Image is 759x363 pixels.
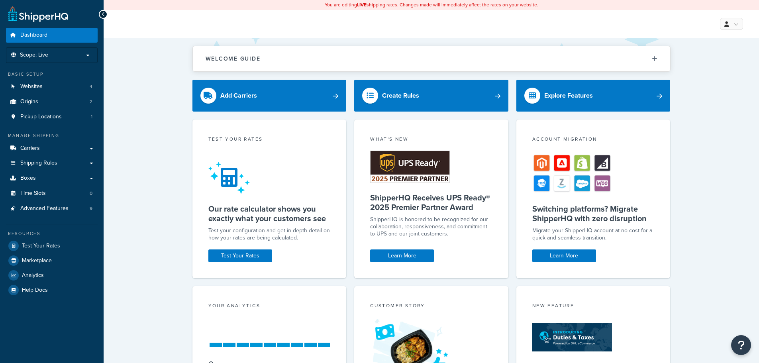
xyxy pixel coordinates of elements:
b: LIVE [357,1,367,8]
span: Analytics [22,272,44,279]
li: Pickup Locations [6,110,98,124]
h5: Our rate calculator shows you exactly what your customers see [208,204,331,223]
span: Carriers [20,145,40,152]
span: 0 [90,190,92,197]
span: 9 [90,205,92,212]
span: Boxes [20,175,36,182]
span: 1 [91,114,92,120]
div: Migrate your ShipperHQ account at no cost for a quick and seamless transition. [532,227,655,241]
div: Add Carriers [220,90,257,101]
div: Create Rules [382,90,419,101]
a: Time Slots0 [6,186,98,201]
span: Test Your Rates [22,243,60,249]
h5: ShipperHQ Receives UPS Ready® 2025 Premier Partner Award [370,193,492,212]
span: Origins [20,98,38,105]
span: Marketplace [22,257,52,264]
div: New Feature [532,302,655,311]
div: Test your rates [208,135,331,145]
a: Pickup Locations1 [6,110,98,124]
p: ShipperHQ is honored to be recognized for our collaboration, responsiveness, and commitment to UP... [370,216,492,237]
div: Manage Shipping [6,132,98,139]
span: 2 [90,98,92,105]
a: Advanced Features9 [6,201,98,216]
span: Advanced Features [20,205,69,212]
div: Test your configuration and get in-depth detail on how your rates are being calculated. [208,227,331,241]
div: Basic Setup [6,71,98,78]
h5: Switching platforms? Migrate ShipperHQ with zero disruption [532,204,655,223]
button: Open Resource Center [731,335,751,355]
a: Marketplace [6,253,98,268]
span: Websites [20,83,43,90]
span: Scope: Live [20,52,48,59]
li: Origins [6,94,98,109]
div: What's New [370,135,492,145]
button: Welcome Guide [193,46,670,71]
span: Shipping Rules [20,160,57,167]
span: Time Slots [20,190,46,197]
a: Learn More [532,249,596,262]
span: Pickup Locations [20,114,62,120]
a: Add Carriers [192,80,347,112]
a: Learn More [370,249,434,262]
li: Time Slots [6,186,98,201]
h2: Welcome Guide [206,56,261,62]
a: Boxes [6,171,98,186]
a: Carriers [6,141,98,156]
div: Customer Story [370,302,492,311]
span: Dashboard [20,32,47,39]
span: 4 [90,83,92,90]
span: Help Docs [22,287,48,294]
a: Test Your Rates [208,249,272,262]
div: Resources [6,230,98,237]
a: Analytics [6,268,98,283]
a: Origins2 [6,94,98,109]
a: Shipping Rules [6,156,98,171]
div: Explore Features [544,90,593,101]
a: Explore Features [516,80,671,112]
div: Your Analytics [208,302,331,311]
a: Dashboard [6,28,98,43]
a: Test Your Rates [6,239,98,253]
li: Advanced Features [6,201,98,216]
li: Websites [6,79,98,94]
a: Websites4 [6,79,98,94]
a: Create Rules [354,80,508,112]
a: Help Docs [6,283,98,297]
div: Account Migration [532,135,655,145]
